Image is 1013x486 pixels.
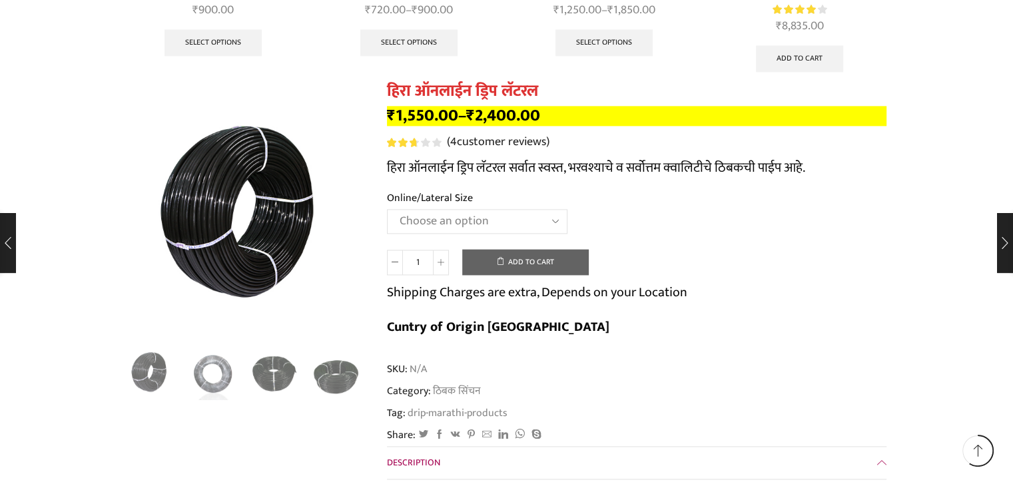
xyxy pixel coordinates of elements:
div: Rated 4.21 out of 5 [773,3,827,17]
a: HG [308,346,364,401]
a: drip-marathi-products [406,405,507,421]
p: – [387,106,886,126]
a: (4customer reviews) [447,134,549,151]
span: Category: [387,383,480,399]
span: ₹ [387,102,396,129]
li: 1 / 5 [124,346,179,399]
a: Select options for “Krishi Pipe” [360,29,458,56]
input: Product quantity [403,250,433,275]
bdi: 1,550.00 [387,102,458,129]
a: Select options for “Heera Pre Punch Pepsi (5 Kg Bag)” [165,29,262,56]
span: 4 [450,132,457,152]
div: 1 / 5 [127,100,367,340]
span: Description [387,455,440,470]
span: Share: [387,427,416,443]
span: Rated out of 5 based on customer ratings [387,138,417,147]
a: 2 [185,346,240,401]
a: Description [387,447,886,479]
li: 3 / 5 [247,346,302,399]
div: Rated 2.75 out of 5 [387,138,441,147]
h1: हिरा ऑनलाईन ड्रिप लॅटरल [387,82,886,101]
span: – [322,1,496,19]
span: Tag: [387,405,886,421]
span: SKU: [387,362,886,377]
bdi: 8,835.00 [776,16,824,36]
a: ठिबक सिंचन [431,382,480,399]
span: ₹ [466,102,475,129]
span: – [518,1,691,19]
b: Cuntry of Origin [GEOGRAPHIC_DATA] [387,316,609,338]
span: Rated out of 5 [773,3,818,17]
bdi: 2,400.00 [466,102,540,129]
span: ₹ [776,16,782,36]
a: 4 [247,346,302,401]
button: Add to cart [462,249,589,276]
span: N/A [408,362,427,377]
p: Shipping Charges are extra, Depends on your Location [387,282,687,303]
a: Select options for “Heera Inline Drip Lateral” [555,29,653,56]
p: हिरा ऑनलाईन ड्रिप लॅटरल सर्वात स्वस्त, भरवश्याचे व सर्वोत्तम क्वालिटीचे ठिबकची पाईप आहे. [387,157,886,178]
li: 4 / 5 [308,346,364,399]
img: Heera Online Drip Lateral [124,346,179,401]
a: Add to cart: “Heera Flat Inline Drip Package For 1 Acre (Package of 10500)” [756,45,843,72]
li: 2 / 5 [185,346,240,399]
a: 3 [124,346,179,401]
span: 4 [387,138,444,147]
label: Online/Lateral Size [387,190,473,206]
